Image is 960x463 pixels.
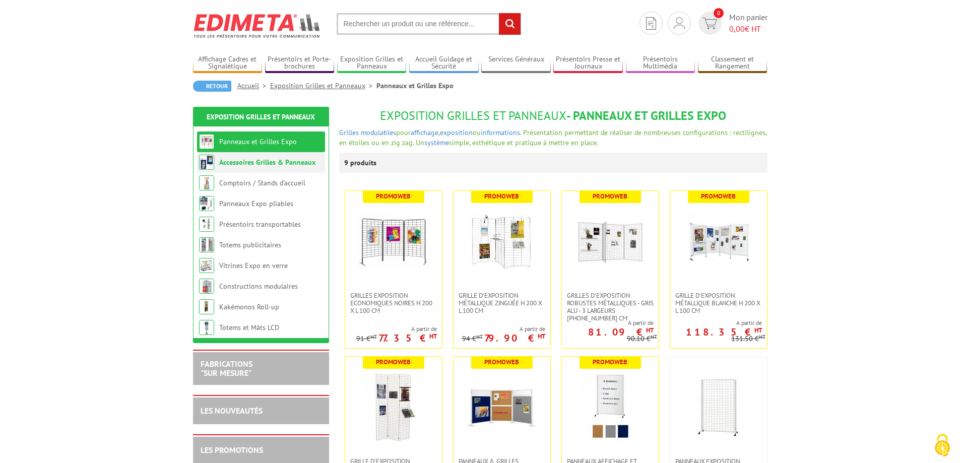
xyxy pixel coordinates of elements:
img: Panneaux & Grilles modulables - liège, feutrine grise ou bleue, blanc laqué ou gris alu [467,372,537,442]
img: Comptoirs / Stands d'accueil [199,175,214,190]
a: Présentoirs transportables [219,220,301,229]
img: Totems publicitaires [199,237,214,252]
sup: HT [646,326,654,335]
span: Grilles d'exposition robustes métalliques - gris alu - 3 largeurs [PHONE_NUMBER] cm [567,292,654,322]
img: Grille d'exposition métallique Zinguée H 200 x L 100 cm [467,206,537,277]
a: Totems et Mâts LCD [219,323,279,332]
a: système [424,138,449,147]
p: 77.35 € [378,335,437,341]
span: 0 [714,8,724,18]
span: A partir de [562,319,654,327]
img: Panneaux et Grilles Expo [199,134,214,149]
img: Totems et Mâts LCD [199,320,214,335]
p: 94 € [462,335,483,343]
img: Accessoires Grilles & Panneaux [199,155,214,170]
img: devis rapide [702,18,717,29]
a: Présentoirs Presse et Journaux [553,55,623,72]
a: Affichage Cadres et Signalétique [193,55,263,72]
a: Grilles [339,128,359,137]
a: Vitrines Expo en verre [219,261,288,270]
a: Exposition Grilles et Panneaux [207,112,315,121]
span: Grille d'exposition métallique Zinguée H 200 x L 100 cm [459,292,545,314]
input: rechercher [499,13,521,35]
span: Exposition Grilles et Panneaux [380,108,566,123]
span: A partir de [670,319,762,327]
a: Grilles d'exposition robustes métalliques - gris alu - 3 largeurs [PHONE_NUMBER] cm [562,292,659,322]
a: Présentoirs et Porte-brochures [265,55,335,72]
a: Classement et Rangement [698,55,767,72]
a: Kakémonos Roll-up [219,302,279,311]
span: A partir de [462,325,545,333]
span: Grilles Exposition Economiques Noires H 200 x L 100 cm [350,292,437,314]
img: Panneaux Expo pliables [199,196,214,211]
a: Accueil Guidage et Sécurité [409,55,479,72]
img: Grilles d'exposition robustes métalliques - gris alu - 3 largeurs 70-100-120 cm [575,206,646,277]
p: 81.09 € [588,329,654,335]
a: Présentoirs Multimédia [626,55,695,72]
sup: HT [538,332,545,341]
b: Promoweb [701,192,736,201]
b: Promoweb [593,192,627,201]
a: Panneaux et Grilles Expo [219,137,297,146]
sup: HT [651,333,657,340]
img: devis rapide [646,17,656,30]
sup: HT [754,326,762,335]
span: Mon panier [729,12,767,35]
img: Kakémonos Roll-up [199,299,214,314]
input: Rechercher un produit ou une référence... [337,13,521,35]
a: Grille d'exposition métallique blanche H 200 x L 100 cm [670,292,767,314]
a: FABRICATIONS"Sur Mesure" [201,359,252,378]
a: Accessoires Grilles & Panneaux [219,158,315,167]
span: A partir de [356,325,437,333]
a: affichage [411,128,438,137]
a: Grilles Exposition Economiques Noires H 200 x L 100 cm [345,292,442,314]
a: exposition [440,128,473,137]
b: Promoweb [484,192,519,201]
img: Grille d'exposition métallique blanche H 200 x L 100 cm [683,206,754,277]
b: Promoweb [376,192,411,201]
img: Vitrines Expo en verre [199,258,214,273]
p: 118.35 € [686,329,762,335]
p: 131.50 € [731,335,765,343]
a: Constructions modulaires [219,282,298,291]
img: Panneaux Exposition Grilles mobiles sur roulettes - gris clair [683,372,754,442]
a: Services Généraux [481,55,551,72]
b: Promoweb [484,358,519,366]
a: Comptoirs / Stands d'accueil [219,178,305,187]
span: Grille d'exposition métallique blanche H 200 x L 100 cm [675,292,762,314]
button: Cookies (fenêtre modale) [925,429,960,463]
h1: - Panneaux et Grilles Expo [339,109,767,122]
a: Exposition Grilles et Panneaux [270,81,376,90]
sup: HT [429,332,437,341]
img: Constructions modulaires [199,279,214,294]
sup: HT [759,333,765,340]
p: 91 € [356,335,377,343]
a: Grille d'exposition métallique Zinguée H 200 x L 100 cm [454,292,550,314]
b: Promoweb [376,358,411,366]
img: Cookies (fenêtre modale) [930,433,955,458]
a: Retour [193,81,231,92]
img: Présentoirs transportables [199,217,214,232]
span: € HT [729,23,767,35]
img: Edimeta [193,7,322,44]
a: Exposition Grilles et Panneaux [337,55,407,72]
img: devis rapide [674,17,685,29]
span: 0,00 [729,24,745,34]
a: Totems publicitaires [219,240,281,249]
sup: HT [476,333,483,340]
a: informations [481,128,520,137]
p: 90.10 € [627,335,657,343]
p: 79.90 € [484,335,545,341]
b: Promoweb [593,358,627,366]
p: 9 produits [344,153,382,173]
a: LES NOUVEAUTÉS [201,406,263,416]
span: pour , ou . Présentation permettant de réaliser de nombreuses configurations : rectilignes, en ét... [339,128,766,147]
a: LES PROMOTIONS [201,445,263,455]
img: Panneaux Affichage et Ecriture Mobiles - finitions liège punaisable, feutrine gris clair ou bleue... [575,372,646,442]
li: Panneaux et Grilles Expo [376,81,454,91]
a: Accueil [237,81,270,90]
a: Panneaux Expo pliables [219,199,293,208]
img: Grilles Exposition Economiques Noires H 200 x L 100 cm [358,206,429,277]
a: modulables [361,128,396,137]
sup: HT [370,333,377,340]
